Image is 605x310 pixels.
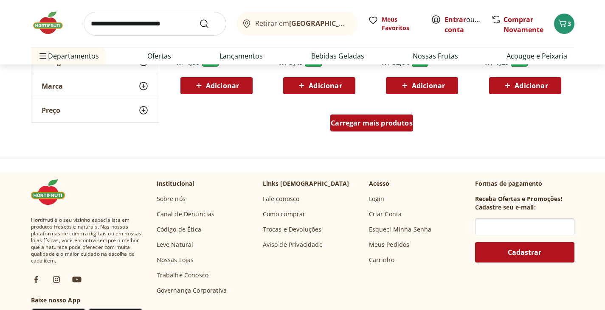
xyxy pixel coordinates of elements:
[38,46,48,66] button: Menu
[369,210,402,218] a: Criar Conta
[263,240,323,249] a: Aviso de Privacidade
[330,115,413,135] a: Carregar mais produtos
[309,82,342,89] span: Adicionar
[157,271,209,279] a: Trabalhe Conosco
[263,179,349,188] p: Links [DEMOGRAPHIC_DATA]
[31,217,143,264] span: Hortifruti é o seu vizinho especialista em produtos frescos e naturais. Nas nossas plataformas de...
[368,15,421,32] a: Meus Favoritos
[445,15,466,24] a: Entrar
[369,240,410,249] a: Meus Pedidos
[263,210,306,218] a: Como comprar
[413,51,458,61] a: Nossas Frutas
[31,10,73,36] img: Hortifruti
[31,274,41,285] img: fb
[157,225,201,234] a: Código de Ética
[72,274,82,285] img: ytb
[475,203,536,212] h3: Cadastre seu e-mail:
[445,14,482,35] span: ou
[382,15,421,32] span: Meus Favoritos
[157,256,194,264] a: Nossas Lojas
[157,210,215,218] a: Canal de Denúncias
[508,249,541,256] span: Cadastrar
[386,77,458,94] button: Adicionar
[331,120,413,126] span: Carregar mais produtos
[42,82,63,90] span: Marca
[42,106,60,115] span: Preço
[255,20,349,27] span: Retirar em
[206,82,239,89] span: Adicionar
[180,77,253,94] button: Adicionar
[31,296,143,304] h3: Baixe nosso App
[311,51,364,61] a: Bebidas Geladas
[84,12,226,36] input: search
[369,256,394,264] a: Carrinho
[369,195,385,203] a: Login
[289,19,432,28] b: [GEOGRAPHIC_DATA]/[GEOGRAPHIC_DATA]
[263,195,300,203] a: Fale conosco
[475,179,574,188] p: Formas de pagamento
[475,242,574,263] button: Cadastrar
[568,20,571,28] span: 3
[51,274,62,285] img: ig
[507,51,567,61] a: Açougue e Peixaria
[263,225,322,234] a: Trocas e Devoluções
[157,286,227,295] a: Governança Corporativa
[504,15,543,34] a: Comprar Novamente
[157,240,194,249] a: Leve Natural
[236,12,358,36] button: Retirar em[GEOGRAPHIC_DATA]/[GEOGRAPHIC_DATA]
[475,195,563,203] h3: Receba Ofertas e Promoções!
[147,51,171,61] a: Ofertas
[31,98,159,122] button: Preço
[369,179,390,188] p: Acesso
[31,74,159,98] button: Marca
[157,179,194,188] p: Institucional
[157,195,186,203] a: Sobre nós
[199,19,219,29] button: Submit Search
[38,46,99,66] span: Departamentos
[515,82,548,89] span: Adicionar
[283,77,355,94] button: Adicionar
[369,225,432,234] a: Esqueci Minha Senha
[412,82,445,89] span: Adicionar
[31,179,73,205] img: Hortifruti
[489,77,561,94] button: Adicionar
[219,51,263,61] a: Lançamentos
[445,15,491,34] a: Criar conta
[554,14,574,34] button: Carrinho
